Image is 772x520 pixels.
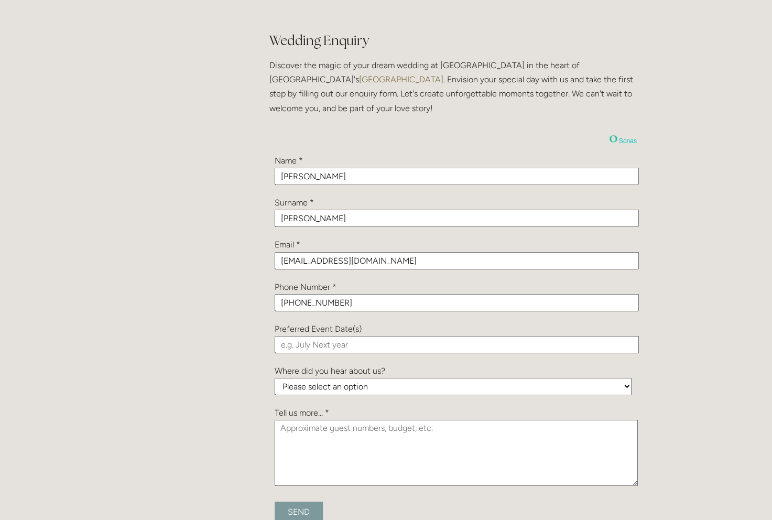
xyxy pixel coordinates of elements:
input: e.g. July Next year [275,336,639,353]
label: Where did you hear about us? [275,366,385,376]
p: Discover the magic of your dream wedding at [GEOGRAPHIC_DATA] in the heart of [GEOGRAPHIC_DATA]'s... [269,58,637,115]
h2: Wedding Enquiry [269,31,637,50]
input: e.g Smith [275,210,639,227]
input: e.g. 012345678 [275,294,639,311]
a: [GEOGRAPHIC_DATA] [359,74,443,84]
label: Surname * [275,198,314,208]
label: Email * [275,240,300,250]
label: Tell us more... * [275,408,329,418]
input: e.g John [275,168,639,185]
label: Phone Number * [275,282,336,292]
input: e.g. john@smith.com [275,252,639,269]
img: Sonas Logo [609,135,617,143]
span: Sonas [618,137,636,145]
label: Preferred Event Date(s) [275,324,362,334]
label: Name * [275,156,303,166]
